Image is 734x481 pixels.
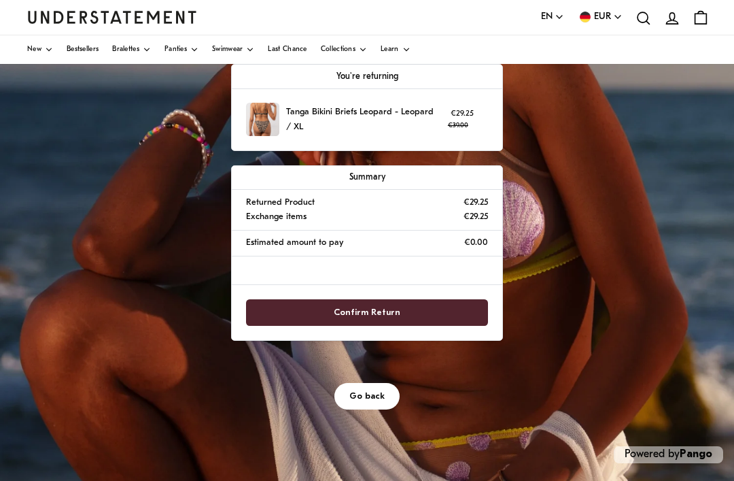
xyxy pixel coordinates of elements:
[212,46,243,53] span: Swimwear
[541,10,564,24] button: EN
[349,384,385,409] span: Go back
[578,10,623,24] button: EUR
[246,210,307,224] p: Exchange items
[246,299,488,326] button: Confirm Return
[212,35,254,64] a: Swimwear
[464,195,488,210] p: €29.25
[164,35,198,64] a: Panties
[246,235,343,250] p: Estimated amount to pay
[112,35,151,64] a: Bralettes
[334,300,400,325] span: Confirm Return
[541,10,553,24] span: EN
[448,107,476,131] p: €29.25
[381,35,410,64] a: Learn
[614,446,723,463] p: Powered by
[680,449,712,460] a: Pango
[27,35,53,64] a: New
[464,235,488,250] p: €0.00
[464,210,488,224] p: €29.25
[246,195,315,210] p: Returned Product
[268,46,307,53] span: Last Chance
[27,11,197,23] a: Understatement Homepage
[27,46,41,53] span: New
[67,46,99,53] span: Bestsellers
[334,383,400,410] button: Go back
[448,122,468,129] strike: €39.00
[381,46,399,53] span: Learn
[246,103,279,136] img: SS25_PDP_Template_Shopify_1.jpg
[321,35,367,64] a: Collections
[67,35,99,64] a: Bestsellers
[268,35,307,64] a: Last Chance
[286,105,441,134] p: Tanga Bikini Briefs Leopard - Leopard / XL
[246,69,488,84] p: You're returning
[321,46,355,53] span: Collections
[246,170,488,184] p: Summary
[112,46,139,53] span: Bralettes
[594,10,611,24] span: EUR
[164,46,187,53] span: Panties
